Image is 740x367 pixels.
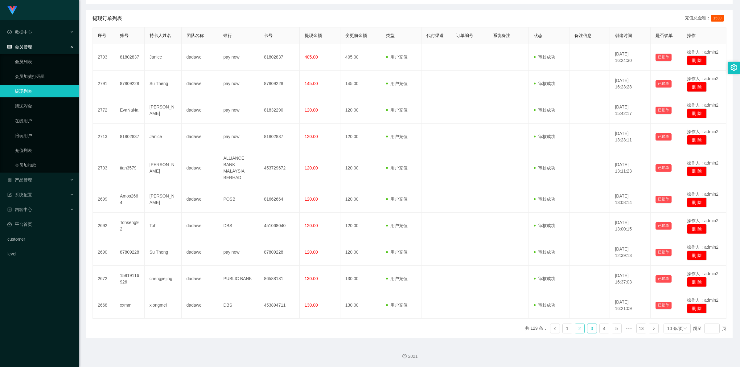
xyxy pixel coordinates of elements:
span: 操作人：admin2 [687,129,718,134]
span: 120.00 [305,134,318,139]
span: 备注信息 [574,33,592,38]
td: [DATE] 16:23:28 [610,71,651,97]
li: 上一页 [550,324,560,333]
td: Tohseng92 [115,213,145,239]
span: 审核成功 [534,303,555,308]
button: 已锁单 [656,54,672,61]
td: 130.00 [340,292,381,319]
button: 已锁单 [656,80,672,88]
span: 130.00 [305,276,318,281]
td: DBS [218,292,259,319]
td: 81832290 [259,97,300,124]
span: 内容中心 [7,207,32,212]
button: 已锁单 [656,249,672,256]
td: [DATE] 13:23:11 [610,124,651,150]
span: 审核成功 [534,250,555,255]
span: 序号 [98,33,106,38]
i: 图标: right [652,327,656,331]
td: dadawei [182,292,219,319]
span: 用户充值 [386,134,408,139]
td: 87809228 [259,239,300,266]
button: 已锁单 [656,164,672,172]
td: [DATE] 13:11:23 [610,150,651,186]
span: 提现订单列表 [92,15,122,22]
td: [DATE] 12:39:13 [610,239,651,266]
span: 系统备注 [493,33,510,38]
li: 2 [575,324,585,333]
span: 操作人：admin2 [687,271,718,276]
td: 405.00 [340,44,381,71]
td: 2703 [93,150,115,186]
td: [PERSON_NAME] [145,97,182,124]
button: 删 除 [687,166,707,176]
td: dadawei [182,186,219,213]
td: 87809228 [115,239,145,266]
td: pay now [218,97,259,124]
a: 在线用户 [15,115,74,127]
td: xiongmei [145,292,182,319]
span: 变更前金额 [345,33,367,38]
span: 类型 [386,33,395,38]
td: Su Theng [145,71,182,97]
td: [DATE] 16:37:03 [610,266,651,292]
i: 图标: copyright [402,354,407,358]
td: 120.00 [340,97,381,124]
td: [PERSON_NAME] [145,150,182,186]
td: chengjiejing [145,266,182,292]
span: 会员管理 [7,44,32,49]
a: 图标: dashboard平台首页 [7,218,74,230]
span: 状态 [534,33,542,38]
i: 图标: form [7,193,12,197]
td: EvaNaNa [115,97,145,124]
span: 审核成功 [534,276,555,281]
span: 用户充值 [386,81,408,86]
button: 删 除 [687,108,707,118]
i: 图标: down [683,327,687,331]
div: 充值总金额： [685,15,726,22]
a: 2 [575,324,584,333]
td: Toh [145,213,182,239]
span: 账号 [120,33,129,38]
button: 删 除 [687,224,707,234]
td: PUBLIC BANK [218,266,259,292]
span: 操作人：admin2 [687,298,718,303]
td: Su Theng [145,239,182,266]
a: 5 [612,324,621,333]
td: Amos2664 [115,186,145,213]
td: 81802837 [115,44,145,71]
span: 130.00 [305,303,318,308]
td: pay now [218,71,259,97]
span: 120.00 [305,165,318,170]
span: 用户充值 [386,197,408,202]
button: 删 除 [687,304,707,313]
span: 用户充值 [386,165,408,170]
span: 用户充值 [386,108,408,112]
a: 1 [563,324,572,333]
span: 代付渠道 [426,33,444,38]
span: 1530 [711,15,724,22]
td: pay now [218,44,259,71]
i: 图标: setting [730,64,737,71]
i: 图标: left [553,327,557,331]
td: dadawei [182,124,219,150]
span: 是否锁单 [656,33,673,38]
button: 已锁单 [656,196,672,203]
span: 银行 [223,33,232,38]
span: 操作人：admin2 [687,161,718,165]
span: 操作人：admin2 [687,245,718,250]
span: 审核成功 [534,81,555,86]
span: 产品管理 [7,177,32,182]
td: POSB [218,186,259,213]
td: pay now [218,239,259,266]
span: ••• [624,324,634,333]
span: 卡号 [264,33,273,38]
span: 数据中心 [7,30,32,35]
i: 图标: check-circle-o [7,30,12,34]
li: 5 [612,324,622,333]
td: 120.00 [340,239,381,266]
td: dadawei [182,71,219,97]
td: 453894711 [259,292,300,319]
li: 共 129 条， [525,324,548,333]
td: [DATE] 13:00:15 [610,213,651,239]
